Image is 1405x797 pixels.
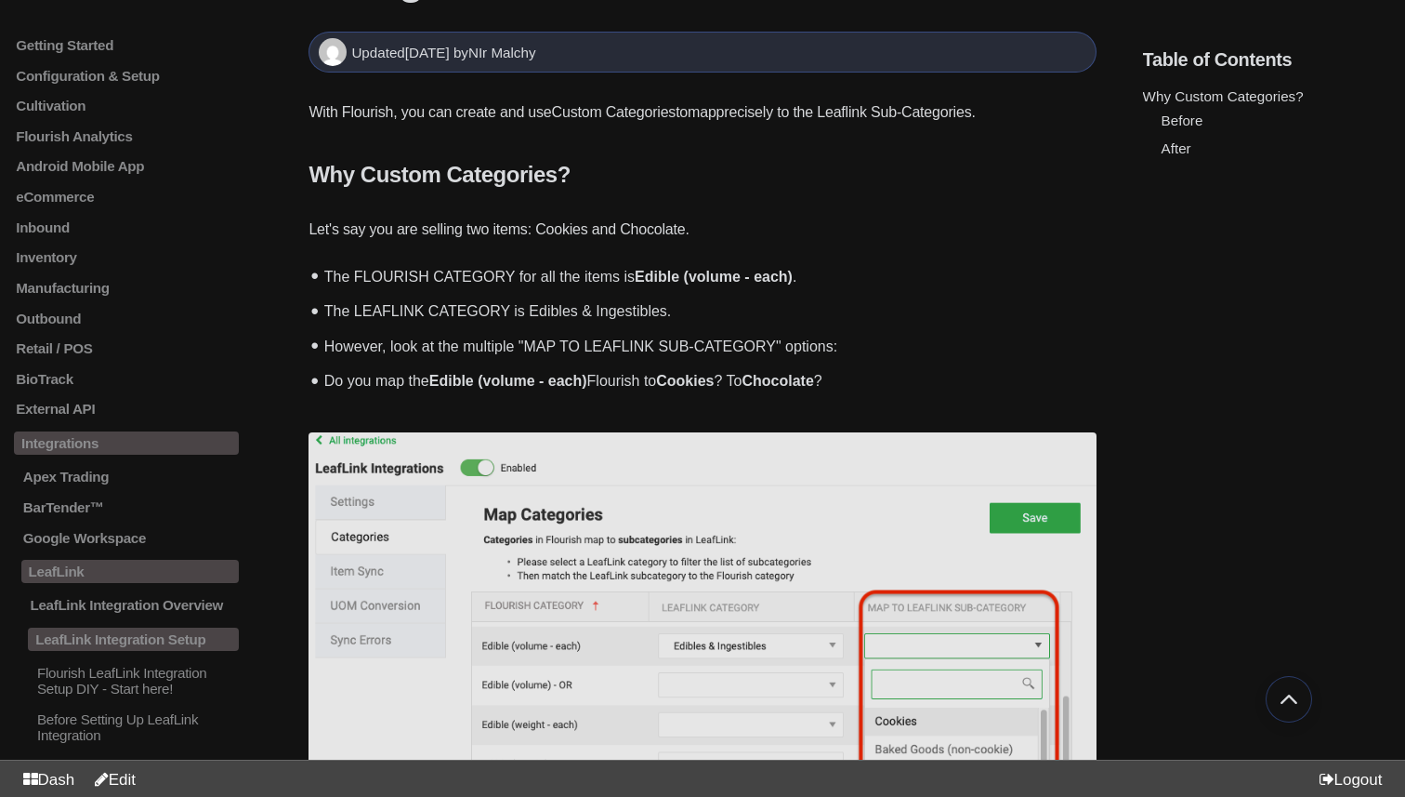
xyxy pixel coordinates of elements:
a: map [688,104,716,120]
span: NIr Malchy [468,45,536,60]
li: The LEAFLINK CATEGORY is Edibles & Ingestibles. [318,292,1096,327]
a: LeafLink Integration Setup [14,628,239,651]
p: Let's say you are selling two items: Cookies and Chocolate. [309,218,1096,242]
p: BarTender™ [21,499,240,515]
a: LeafLink [14,560,239,583]
a: Inventory [14,250,239,266]
a: Apex Trading [14,470,239,485]
p: Flourish LeafLink Integration Setup DIY - Start here! [35,665,239,697]
a: Why Custom Categories? [1143,88,1304,104]
a: Dash [15,771,74,789]
a: BioTrack [14,371,239,387]
p: Google Workspace [21,530,240,546]
a: Integrations [14,432,239,455]
p: Apex Trading [21,470,240,485]
time: [DATE] [405,45,450,60]
li: The FLOURISH CATEGORY for all the items is . [318,257,1096,292]
a: Outbound [14,311,239,326]
a: Flourish LeafLink Integration Setup DIY - Start here! [14,665,239,697]
a: Retail / POS [14,340,239,356]
a: BarTender™ [14,499,239,515]
a: Getting Started [14,37,239,53]
a: Before Setting Up LeafLink Integration [14,711,239,743]
strong: Edible (volume - each) [635,269,793,285]
h4: Why Custom Categories? [309,162,1096,188]
a: Flourish Analytics [14,128,239,144]
a: Before [1162,113,1203,128]
span: by [453,45,536,60]
p: LeafLink [21,560,240,583]
a: Inbound [14,219,239,235]
p: With Flourish, you can create and use to precisely to the Leaflink Sub-Categories. [309,100,1096,125]
a: External API [14,402,239,418]
h5: Table of Contents [1143,49,1391,71]
a: LeafLink Integration Setup and Activation [14,758,239,790]
a: Cultivation [14,98,239,113]
a: After [1162,140,1191,156]
a: Google Workspace [14,530,239,546]
a: eCommerce [14,189,239,205]
li: However, look at the multiple "MAP TO LEAFLINK SUB-CATEGORY" options: [318,326,1096,362]
p: LeafLink Integration Setup and Activation [35,758,239,790]
a: Custom Categories [552,104,676,120]
p: LeafLink Integration Setup [28,628,239,651]
a: Manufacturing [14,280,239,296]
a: Edit [86,771,136,789]
strong: Chocolate [742,373,813,389]
li: Do you map the Flourish to ? To ? [318,362,1096,397]
span: Updated [351,45,453,60]
a: LeafLink Integration Overview [14,598,239,614]
a: Android Mobile App [14,159,239,175]
img: NIr Malchy [319,38,347,66]
a: Configuration & Setup [14,68,239,84]
strong: Edible (volume - each) [429,373,587,389]
section: Table of Contents [1143,19,1391,769]
button: Go back to top of document [1266,676,1312,723]
strong: Cookies [656,373,714,389]
p: Before Setting Up LeafLink Integration [35,711,239,743]
p: LeafLink Integration Overview [28,598,239,614]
